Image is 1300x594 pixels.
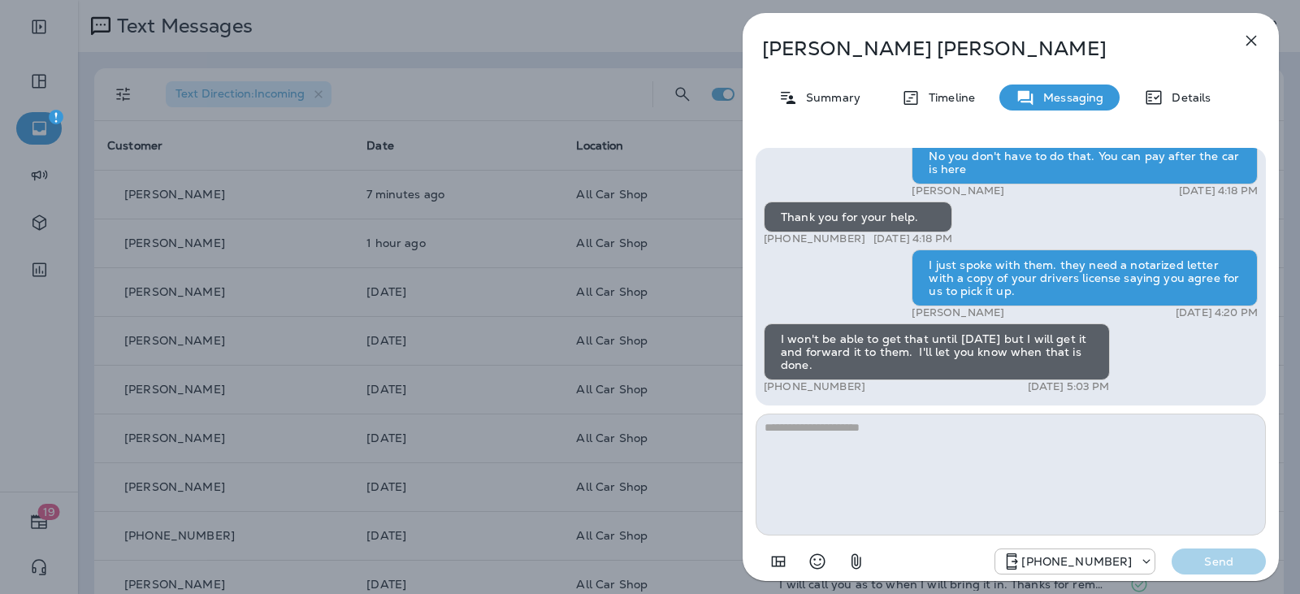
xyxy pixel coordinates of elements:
p: [PHONE_NUMBER] [1021,555,1132,568]
p: Timeline [921,91,975,104]
p: Messaging [1035,91,1103,104]
p: Details [1163,91,1211,104]
div: No you don't have to do that. You can pay after the car is here [912,141,1258,184]
div: I won't be able to get that until [DATE] but I will get it and forward it to them. I'll let you k... [764,323,1110,380]
p: [PERSON_NAME] [PERSON_NAME] [762,37,1206,60]
p: [PERSON_NAME] [912,184,1004,197]
div: +1 (689) 265-4479 [995,552,1155,571]
p: [DATE] 4:18 PM [1179,184,1258,197]
p: Summary [798,91,860,104]
div: I just spoke with them. they need a notarized letter with a copy of your drivers license saying y... [912,249,1258,306]
div: Thank you for your help. [764,202,952,232]
button: Add in a premade template [762,545,795,578]
p: [DATE] 4:20 PM [1176,306,1258,319]
p: [PHONE_NUMBER] [764,232,865,245]
p: [DATE] 5:03 PM [1028,380,1110,393]
p: [PERSON_NAME] [912,306,1004,319]
button: Select an emoji [801,545,834,578]
p: [DATE] 4:18 PM [873,232,952,245]
p: [PHONE_NUMBER] [764,380,865,393]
